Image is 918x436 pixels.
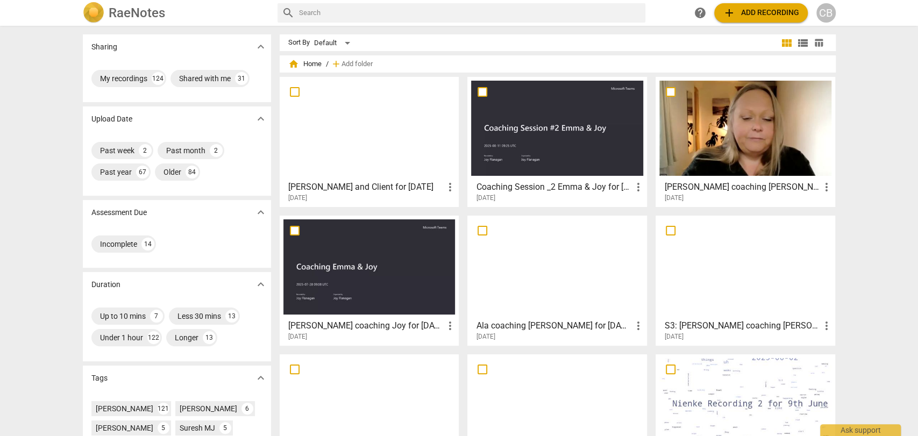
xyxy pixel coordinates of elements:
[631,319,644,332] span: more_vert
[91,279,120,290] p: Duration
[158,403,169,414] div: 121
[163,167,181,177] div: Older
[147,331,160,344] div: 122
[631,181,644,194] span: more_vert
[253,276,269,292] button: Show more
[288,194,307,203] span: [DATE]
[179,73,231,84] div: Shared with me
[664,332,683,341] span: [DATE]
[331,59,341,69] span: add
[100,73,147,84] div: My recordings
[820,319,832,332] span: more_vert
[664,194,683,203] span: [DATE]
[253,370,269,386] button: Show more
[139,144,152,157] div: 2
[109,5,165,20] h2: RaeNotes
[795,35,811,51] button: List view
[288,319,444,332] h3: Emma coaching Joy for 1st Aug 2025
[175,332,198,343] div: Longer
[664,181,820,194] h3: Caroline coaching Sarah for Embodying Coaching Mastery
[83,2,104,24] img: Logo
[326,60,329,68] span: /
[152,72,165,85] div: 124
[235,72,248,85] div: 31
[476,181,631,194] h3: Coaching Session _2 Emma & Joy for 21st AUG
[254,112,267,125] span: expand_more
[779,35,795,51] button: Tile view
[254,278,267,291] span: expand_more
[100,239,137,249] div: Incomplete
[816,3,836,23] button: CB
[96,423,153,433] div: [PERSON_NAME]
[283,219,456,341] a: [PERSON_NAME] coaching Joy for [DATE][DATE]
[664,319,820,332] h3: S3: Sarah coaching Emma June 2025
[177,311,221,321] div: Less 30 mins
[158,422,169,434] div: 5
[443,181,456,194] span: more_vert
[203,331,216,344] div: 13
[91,113,132,125] p: Upload Date
[471,81,643,202] a: Coaching Session _2 Emma & Joy for [DATE][DATE]
[253,111,269,127] button: Show more
[100,332,143,343] div: Under 1 hour
[219,422,231,434] div: 5
[659,81,831,202] a: [PERSON_NAME] coaching [PERSON_NAME] for Embodying Coaching Mastery[DATE]
[210,144,223,157] div: 2
[714,3,808,23] button: Upload
[659,219,831,341] a: S3: [PERSON_NAME] coaching [PERSON_NAME] [DATE][DATE]
[283,81,456,202] a: [PERSON_NAME] and Client for [DATE][DATE]
[253,39,269,55] button: Show more
[100,145,134,156] div: Past week
[288,59,299,69] span: home
[341,60,373,68] span: Add folder
[314,34,354,52] div: Default
[225,310,238,323] div: 13
[820,181,832,194] span: more_vert
[476,194,495,203] span: [DATE]
[254,206,267,219] span: expand_more
[476,332,495,341] span: [DATE]
[796,37,809,49] span: view_list
[83,2,269,24] a: LogoRaeNotes
[691,3,710,23] a: Help
[820,424,901,436] div: Ask support
[288,39,310,47] div: Sort By
[180,423,215,433] div: Suresh MJ
[811,35,827,51] button: Table view
[780,37,793,49] span: view_module
[100,311,146,321] div: Up to 10 mins
[723,6,736,19] span: add
[288,59,322,69] span: Home
[91,373,108,384] p: Tags
[694,6,707,19] span: help
[282,6,295,19] span: search
[288,332,307,341] span: [DATE]
[476,319,631,332] h3: Ala coaching Sherry for 17th June 2025
[723,6,799,19] span: Add recording
[254,371,267,384] span: expand_more
[141,238,154,251] div: 14
[180,403,237,414] div: [PERSON_NAME]
[166,145,205,156] div: Past month
[299,4,641,22] input: Search
[91,41,117,53] p: Sharing
[443,319,456,332] span: more_vert
[241,403,253,414] div: 6
[254,40,267,53] span: expand_more
[471,219,643,341] a: Ala coaching [PERSON_NAME] for [DATE][DATE]
[96,403,153,414] div: [PERSON_NAME]
[150,310,163,323] div: 7
[186,166,198,178] div: 84
[814,38,824,48] span: table_chart
[91,207,147,218] p: Assessment Due
[100,167,132,177] div: Past year
[288,181,444,194] h3: Laurence and Client for 26 Aug 2025
[136,166,149,178] div: 67
[253,204,269,220] button: Show more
